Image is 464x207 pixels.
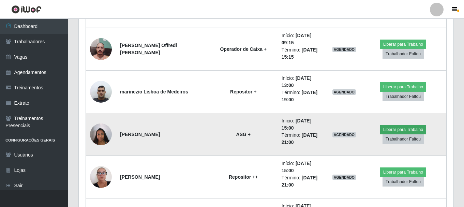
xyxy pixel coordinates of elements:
li: Término: [282,89,324,103]
li: Início: [282,75,324,89]
li: Término: [282,132,324,146]
button: Liberar para Trabalho [380,167,426,177]
time: [DATE] 13:00 [282,75,312,88]
li: Início: [282,117,324,132]
li: Término: [282,174,324,189]
img: 1756344259057.jpeg [90,162,112,191]
li: Início: [282,160,324,174]
time: [DATE] 15:00 [282,161,312,173]
img: 1664803341239.jpeg [90,120,112,149]
img: 1685230509757.jpeg [90,77,112,106]
button: Liberar para Trabalho [380,82,426,92]
li: Término: [282,46,324,61]
button: Liberar para Trabalho [380,125,426,134]
span: AGENDADO [332,47,356,52]
span: AGENDADO [332,132,356,137]
strong: Repositor + [230,89,256,94]
strong: Operador de Caixa + [220,46,267,52]
button: Trabalhador Faltou [383,134,424,144]
strong: Repositor ++ [229,174,258,180]
img: 1690325607087.jpeg [90,35,112,64]
strong: [PERSON_NAME] [120,174,160,180]
button: Liberar para Trabalho [380,40,426,49]
span: AGENDADO [332,175,356,180]
strong: ASG + [236,132,251,137]
strong: marinezio Lisboa de Medeiros [120,89,188,94]
button: Trabalhador Faltou [383,92,424,101]
time: [DATE] 09:15 [282,33,312,45]
span: AGENDADO [332,89,356,95]
img: CoreUI Logo [11,5,42,14]
button: Trabalhador Faltou [383,49,424,59]
strong: [PERSON_NAME] [120,132,160,137]
button: Trabalhador Faltou [383,177,424,187]
strong: [PERSON_NAME] Offredi [PERSON_NAME] [120,43,177,55]
li: Início: [282,32,324,46]
time: [DATE] 15:00 [282,118,312,131]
